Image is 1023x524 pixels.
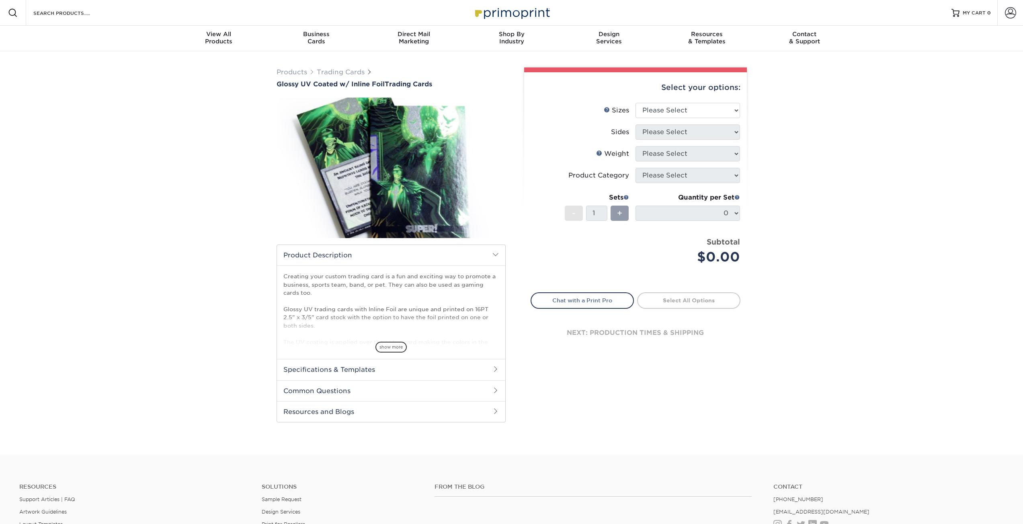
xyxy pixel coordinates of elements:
[565,193,629,202] div: Sets
[658,31,756,45] div: & Templates
[277,89,506,247] img: Glossy UV Coated w/ Inline Foil 01
[277,80,506,88] h1: Trading Cards
[773,483,1004,490] a: Contact
[572,207,576,219] span: -
[637,292,740,308] a: Select All Options
[262,509,300,515] a: Design Services
[277,380,505,401] h2: Common Questions
[756,31,853,38] span: Contact
[636,193,740,202] div: Quantity per Set
[707,237,740,246] strong: Subtotal
[773,509,869,515] a: [EMAIL_ADDRESS][DOMAIN_NAME]
[756,31,853,45] div: & Support
[277,80,506,88] a: Glossy UV Coated w/ Inline FoilTrading Cards
[262,483,422,490] h4: Solutions
[277,68,307,76] a: Products
[463,31,560,45] div: Industry
[365,26,463,51] a: Direct MailMarketing
[267,31,365,45] div: Cards
[19,509,67,515] a: Artwork Guidelines
[277,245,505,265] h2: Product Description
[463,31,560,38] span: Shop By
[19,483,250,490] h4: Resources
[33,8,111,18] input: SEARCH PRODUCTS.....
[267,26,365,51] a: BusinessCards
[658,31,756,38] span: Resources
[560,31,658,38] span: Design
[604,106,629,115] div: Sizes
[375,342,407,353] span: show more
[560,26,658,51] a: DesignServices
[170,26,268,51] a: View AllProducts
[365,31,463,45] div: Marketing
[568,171,629,180] div: Product Category
[463,26,560,51] a: Shop ByIndustry
[987,10,991,16] span: 0
[435,483,752,490] h4: From the Blog
[658,26,756,51] a: Resources& Templates
[472,4,552,21] img: Primoprint
[773,496,823,502] a: [PHONE_NUMBER]
[560,31,658,45] div: Services
[531,292,634,308] a: Chat with a Print Pro
[267,31,365,38] span: Business
[617,207,622,219] span: +
[531,309,740,357] div: next: production times & shipping
[19,496,75,502] a: Support Articles | FAQ
[596,149,629,159] div: Weight
[262,496,301,502] a: Sample Request
[365,31,463,38] span: Direct Mail
[277,401,505,422] h2: Resources and Blogs
[283,272,499,362] p: Creating your custom trading card is a fun and exciting way to promote a business, sports team, b...
[317,68,365,76] a: Trading Cards
[642,247,740,267] div: $0.00
[963,10,986,16] span: MY CART
[170,31,268,45] div: Products
[756,26,853,51] a: Contact& Support
[170,31,268,38] span: View All
[277,80,385,88] span: Glossy UV Coated w/ Inline Foil
[611,127,629,137] div: Sides
[277,359,505,380] h2: Specifications & Templates
[531,72,740,103] div: Select your options:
